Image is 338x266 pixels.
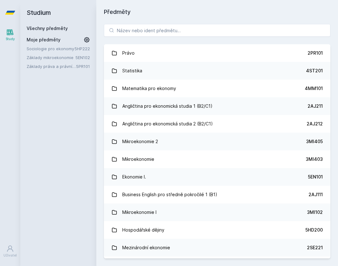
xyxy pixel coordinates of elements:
[27,54,75,61] a: Základy mikroekonomie
[27,45,74,52] a: Sociologie pro ekonomy
[308,103,323,109] div: 2AJ211
[104,97,330,115] a: Angličtina pro ekonomická studia 1 (B2/C1) 2AJ211
[104,115,330,133] a: Angličtina pro ekonomická studia 2 (B2/C1) 2AJ212
[122,64,142,77] div: Statistika
[309,191,323,198] div: 2AJ111
[104,8,330,16] h1: Předměty
[1,25,19,45] a: Study
[306,138,323,145] div: 3MI405
[104,80,330,97] a: Matematika pro ekonomy 4MM101
[308,50,323,56] div: 2PR101
[104,133,330,150] a: Mikroekonomie 2 3MI405
[104,239,330,257] a: Mezinárodní ekonomie 2SE221
[306,68,323,74] div: 4ST201
[74,46,90,51] a: 5HP222
[122,100,213,112] div: Angličtina pro ekonomická studia 1 (B2/C1)
[75,55,90,60] a: 5EN102
[104,203,330,221] a: Mikroekonomie I 3MI102
[1,242,19,261] a: Uživatel
[305,85,323,92] div: 4MM101
[307,121,323,127] div: 2AJ212
[306,156,323,162] div: 3MI403
[122,241,170,254] div: Mezinárodní ekonomie
[307,209,323,215] div: 3MI102
[104,44,330,62] a: Právo 2PR101
[3,253,17,258] div: Uživatel
[27,63,76,70] a: Základy práva a právní nauky
[27,37,61,43] span: Moje předměty
[104,150,330,168] a: Mikroekonomie 3MI403
[104,221,330,239] a: Hospodářské dějiny 5HD200
[122,82,176,95] div: Matematika pro ekonomy
[122,47,135,59] div: Právo
[27,26,68,31] a: Všechny předměty
[122,153,154,166] div: Mikroekonomie
[122,224,164,236] div: Hospodářské dějiny
[122,135,158,148] div: Mikroekonomie 2
[104,62,330,80] a: Statistika 4ST201
[122,171,146,183] div: Ekonomie I.
[104,24,330,37] input: Název nebo ident předmětu…
[104,186,330,203] a: Business English pro středně pokročilé 1 (B1) 2AJ111
[76,64,90,69] a: 5PR101
[122,206,156,219] div: Mikroekonomie I
[6,37,15,41] div: Study
[122,118,213,130] div: Angličtina pro ekonomická studia 2 (B2/C1)
[122,188,217,201] div: Business English pro středně pokročilé 1 (B1)
[308,174,323,180] div: 5EN101
[104,168,330,186] a: Ekonomie I. 5EN101
[305,227,323,233] div: 5HD200
[307,245,323,251] div: 2SE221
